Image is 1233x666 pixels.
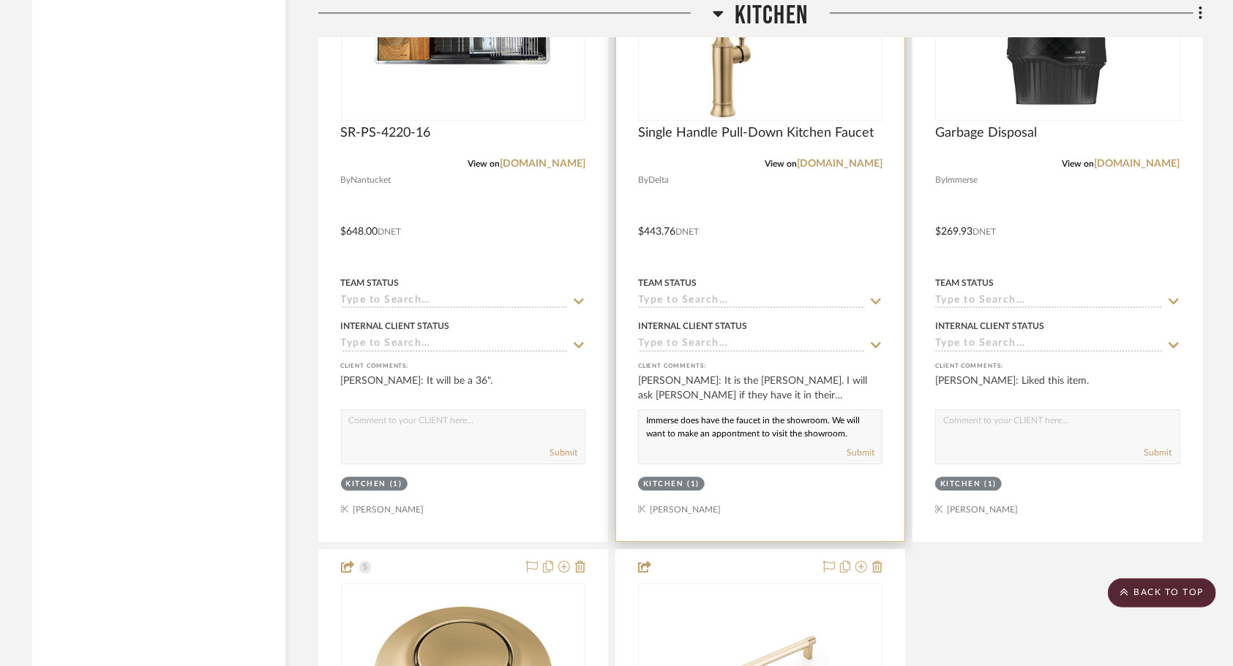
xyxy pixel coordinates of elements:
a: [DOMAIN_NAME] [797,159,882,169]
span: View on [468,159,500,168]
div: [PERSON_NAME]: It is the [PERSON_NAME]. I will ask [PERSON_NAME] if they have it in their showroom. [638,374,882,403]
div: Internal Client Status [935,319,1044,333]
button: Submit [1144,446,1172,459]
span: By [638,173,648,187]
input: Type to Search… [935,295,1162,309]
button: Submit [550,446,577,459]
div: (1) [985,479,997,490]
span: View on [1063,159,1095,168]
span: By [341,173,351,187]
span: Immerse [945,173,978,187]
input: Type to Search… [935,338,1162,352]
span: SR-PS-4220-16 [341,125,431,141]
div: Internal Client Status [341,319,450,333]
button: Submit [847,446,874,459]
input: Type to Search… [341,295,568,309]
span: View on [765,159,797,168]
input: Type to Search… [638,295,865,309]
div: Kitchen [643,479,684,490]
div: Kitchen [940,479,981,490]
input: Type to Search… [341,338,568,352]
div: (1) [687,479,700,490]
span: By [935,173,945,187]
span: Garbage Disposal [935,125,1037,141]
scroll-to-top-button: BACK TO TOP [1108,578,1216,608]
div: Team Status [638,276,697,290]
div: (1) [390,479,402,490]
span: Single Handle Pull-Down Kitchen Faucet [638,125,874,141]
div: Team Status [935,276,994,290]
input: Type to Search… [638,338,865,352]
div: [PERSON_NAME]: Liked this item. [935,374,1180,403]
span: Delta [648,173,669,187]
a: [DOMAIN_NAME] [1095,159,1180,169]
div: Internal Client Status [638,319,747,333]
div: Team Status [341,276,400,290]
a: [DOMAIN_NAME] [500,159,585,169]
span: Nantucket [351,173,391,187]
div: [PERSON_NAME]: It will be a 36". [341,374,585,403]
div: Kitchen [346,479,387,490]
